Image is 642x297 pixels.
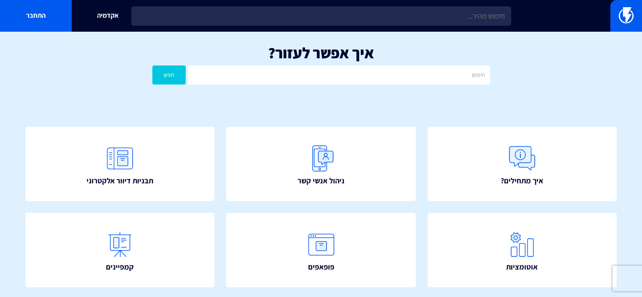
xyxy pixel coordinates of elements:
[87,175,153,186] span: תבניות דיוור אלקטרוני
[25,127,214,201] a: תבניות דיוור אלקטרוני
[152,65,186,84] button: חפש
[226,127,415,201] a: ניהול אנשי קשר
[428,213,617,287] a: אוטומציות
[25,213,214,287] a: קמפיינים
[308,262,334,272] span: פופאפים
[428,127,617,201] a: איך מתחילים?
[106,262,134,272] span: קמפיינים
[501,175,543,186] span: איך מתחילים?
[13,44,629,61] h1: איך אפשר לעזור?
[226,213,415,287] a: פופאפים
[188,65,490,84] input: חיפוש
[298,175,344,186] span: ניהול אנשי קשר
[131,6,511,26] input: חיפוש מהיר...
[506,262,538,272] span: אוטומציות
